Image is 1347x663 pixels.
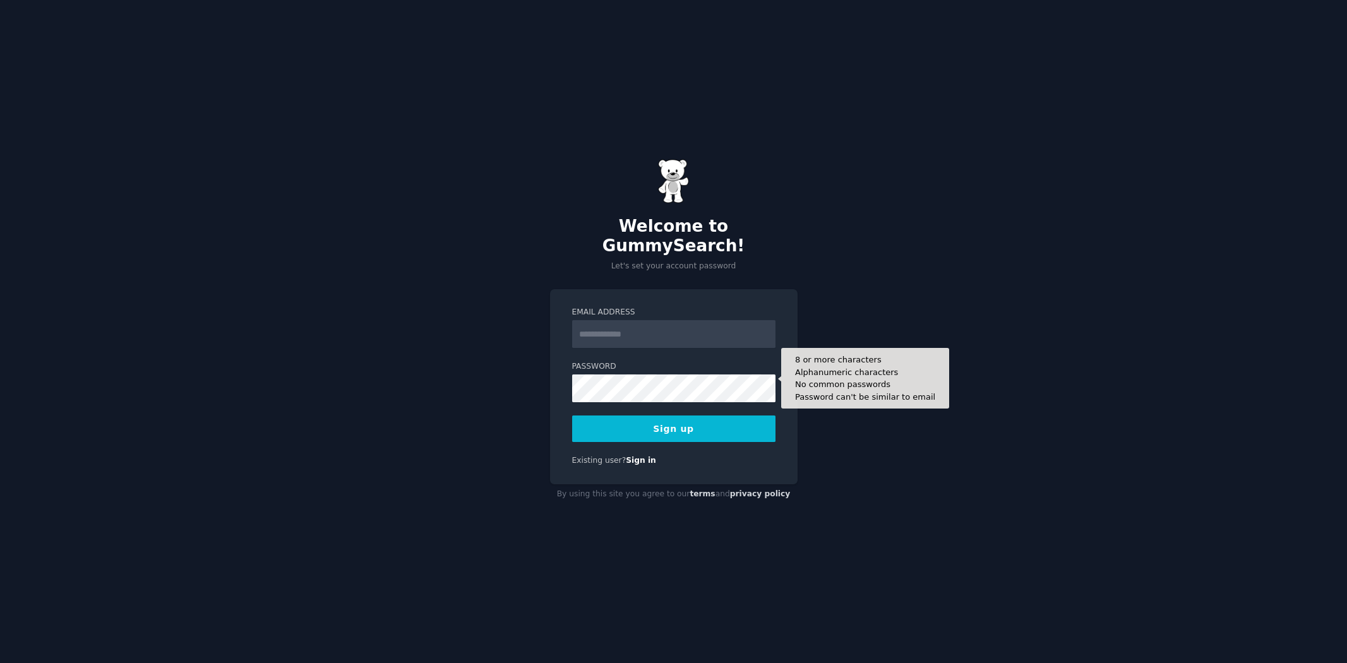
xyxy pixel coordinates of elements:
[550,217,798,256] h2: Welcome to GummySearch!
[572,307,775,318] label: Email Address
[572,456,626,465] span: Existing user?
[572,361,775,373] label: Password
[690,489,715,498] a: terms
[658,159,690,203] img: Gummy Bear
[626,456,656,465] a: Sign in
[550,484,798,505] div: By using this site you agree to our and
[550,261,798,272] p: Let's set your account password
[572,415,775,442] button: Sign up
[730,489,791,498] a: privacy policy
